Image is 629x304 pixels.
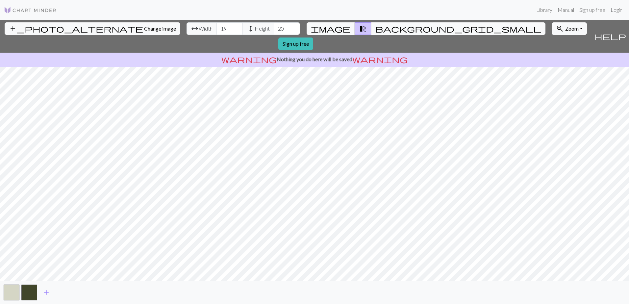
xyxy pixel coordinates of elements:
[555,3,577,16] a: Manual
[9,24,143,33] span: add_photo_alternate
[42,288,50,297] span: add
[311,24,350,33] span: image
[144,25,176,32] span: Change image
[221,55,277,64] span: warning
[534,3,555,16] a: Library
[565,25,579,32] span: Zoom
[199,25,213,33] span: Width
[577,3,608,16] a: Sign up free
[375,24,541,33] span: background_grid_small
[594,32,626,41] span: help
[5,22,180,35] button: Change image
[38,286,55,299] button: Add color
[556,24,564,33] span: zoom_in
[591,20,629,53] button: Help
[3,55,626,63] p: Nothing you do here will be saved
[608,3,625,16] a: Login
[278,38,313,50] a: Sign up free
[255,25,270,33] span: Height
[247,24,255,33] span: height
[359,24,367,33] span: transition_fade
[552,22,587,35] button: Zoom
[191,24,199,33] span: arrow_range
[352,55,408,64] span: warning
[4,6,57,14] img: Logo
